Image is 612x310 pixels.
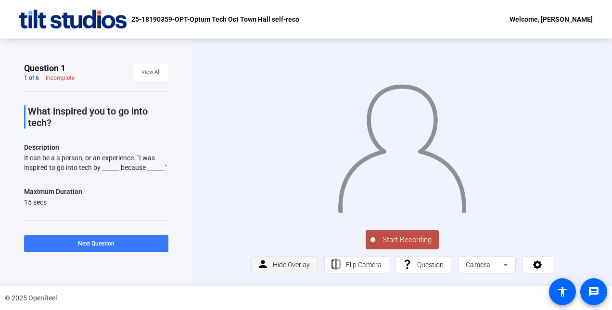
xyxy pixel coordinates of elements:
[131,13,299,25] p: 25-18190359-OPT-Optum Tech Oct Town Hall self-reco
[324,256,389,273] button: Flip Camera
[251,256,318,273] button: Hide Overlay
[24,197,82,207] div: 15 secs
[375,234,439,245] span: Start Recording
[46,74,75,82] div: Incomplete
[24,63,65,74] span: Question 1
[24,74,39,82] div: 1 of 6
[346,261,382,269] span: Flip Camera
[24,142,168,153] p: Description
[366,230,439,249] button: Start Recording
[273,261,310,269] span: Hide Overlay
[78,240,115,247] span: Next Question
[257,258,269,271] mat-icon: person
[466,261,491,269] span: Camera
[134,64,168,81] button: View All
[24,153,168,172] div: It can be a a person, or an experience. "I was inspired to go into tech by ______ because ______"
[510,13,593,25] div: Welcome, [PERSON_NAME]
[337,77,467,212] img: overlay
[5,293,57,303] div: © 2025 OpenReel
[19,10,127,29] img: OpenReel logo
[141,65,161,79] span: View All
[28,105,168,129] p: What inspired you to go into tech?
[24,235,168,252] button: Next Question
[330,258,342,271] mat-icon: flip
[401,258,413,271] mat-icon: question_mark
[417,261,444,269] span: Question
[395,256,451,273] button: Question
[588,286,599,297] mat-icon: message
[24,186,82,197] div: Maximum Duration
[557,286,568,297] mat-icon: accessibility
